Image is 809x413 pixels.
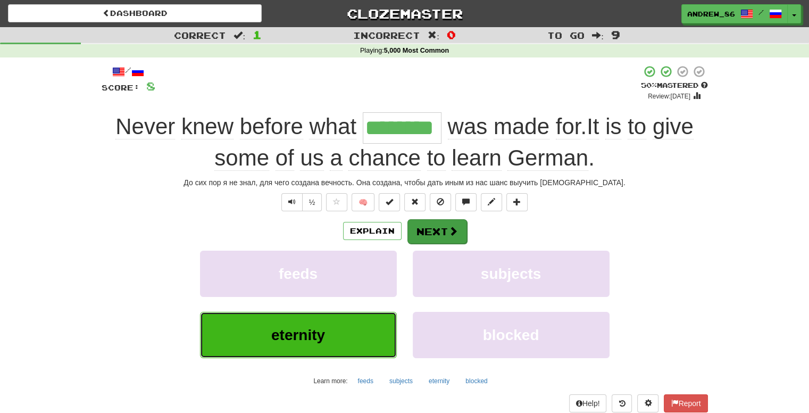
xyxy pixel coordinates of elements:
[200,312,397,358] button: eternity
[102,65,155,78] div: /
[653,114,694,139] span: give
[641,81,657,89] span: 50 %
[460,373,493,389] button: blocked
[413,251,610,297] button: subjects
[605,114,621,139] span: is
[102,83,140,92] span: Score:
[592,31,604,40] span: :
[302,193,322,211] button: ½
[352,193,374,211] button: 🧠
[279,266,318,282] span: feeds
[664,394,707,412] button: Report
[353,30,420,40] span: Incorrect
[430,193,451,211] button: Ignore sentence (alt+i)
[547,30,585,40] span: To go
[384,47,449,54] strong: 5,000 Most Common
[214,114,694,171] span: . .
[279,193,322,211] div: Text-to-speech controls
[452,145,501,171] span: learn
[687,9,735,19] span: Andrew_86
[758,9,764,16] span: /
[483,327,539,343] span: blocked
[309,114,356,139] span: what
[556,114,581,139] span: for
[448,114,488,139] span: was
[102,177,708,188] div: До сих пор я не знал, для чего создана вечность. Она создана, чтобы дать иным из нас шанс выучить...
[8,4,262,22] a: Dashboard
[407,219,467,244] button: Next
[507,145,588,171] span: German
[481,266,541,282] span: subjects
[181,114,233,139] span: knew
[330,145,342,171] span: a
[455,193,477,211] button: Discuss sentence (alt+u)
[200,251,397,297] button: feeds
[587,114,599,139] span: It
[612,394,632,412] button: Round history (alt+y)
[115,114,175,139] span: Never
[379,193,400,211] button: Set this sentence to 100% Mastered (alt+m)
[348,145,420,171] span: chance
[423,373,455,389] button: eternity
[427,145,446,171] span: to
[404,193,426,211] button: Reset to 0% Mastered (alt+r)
[641,81,708,90] div: Mastered
[300,145,323,171] span: us
[611,28,620,41] span: 9
[383,373,419,389] button: subjects
[278,4,531,23] a: Clozemaster
[481,193,502,211] button: Edit sentence (alt+d)
[494,114,549,139] span: made
[253,28,262,41] span: 1
[569,394,607,412] button: Help!
[681,4,788,23] a: Andrew_86 /
[214,145,269,171] span: some
[413,312,610,358] button: blocked
[146,79,155,93] span: 8
[281,193,303,211] button: Play sentence audio (ctl+space)
[174,30,226,40] span: Correct
[447,28,456,41] span: 0
[276,145,294,171] span: of
[428,31,439,40] span: :
[628,114,646,139] span: to
[648,93,690,100] small: Review: [DATE]
[352,373,379,389] button: feeds
[326,193,347,211] button: Favorite sentence (alt+f)
[240,114,303,139] span: before
[506,193,528,211] button: Add to collection (alt+a)
[233,31,245,40] span: :
[271,327,325,343] span: eternity
[313,377,347,385] small: Learn more:
[343,222,402,240] button: Explain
